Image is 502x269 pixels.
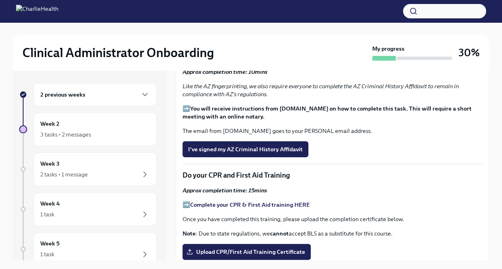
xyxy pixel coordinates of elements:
strong: Approx completion time: 15mins [183,187,267,194]
a: Week 32 tasks • 1 message [19,152,157,186]
div: 2 previous weeks [34,83,157,106]
strong: Approx completion time: 10mins [183,68,268,75]
h2: Clinical Administrator Onboarding [22,45,214,61]
strong: You will receive instructions from [DOMAIN_NAME] on how to complete this task. This will require ... [183,105,472,120]
a: Week 51 task [19,232,157,266]
label: Upload CPR/First Aid Training Certificate [183,244,311,260]
p: Once you have completed this training, please upload the completion certificate below. [183,215,482,223]
h6: Week 4 [40,199,60,208]
strong: Note [183,230,196,237]
p: ➡️ [183,201,482,209]
a: Complete your CPR & First Aid training HERE [190,201,310,208]
span: I've signed my AZ Criminal History Affidavit [188,145,303,153]
div: 1 task [40,210,54,218]
h6: 2 previous weeks [40,90,85,99]
a: Week 41 task [19,192,157,226]
a: Week 23 tasks • 2 messages [19,113,157,146]
strong: My progress [372,45,405,53]
span: Upload CPR/First Aid Training Certificate [188,248,305,256]
em: Like the AZ fingerprinting, we also require everyone to complete the AZ Criminal History Affidavi... [183,83,459,98]
button: I've signed my AZ Criminal History Affidavit [183,141,308,157]
p: The email from [DOMAIN_NAME] goes to your PERSONAL email address. [183,127,482,135]
strong: cannot [270,230,289,237]
h6: Week 2 [40,119,60,128]
p: ➡️ [183,105,482,121]
h6: Week 3 [40,159,60,168]
h6: Week 5 [40,239,60,248]
div: 3 tasks • 2 messages [40,131,91,138]
div: 1 task [40,250,54,258]
h3: 30% [458,45,480,60]
img: CharlieHealth [16,5,58,18]
p: Do your CPR and First Aid Training [183,170,482,180]
p: : Due to state regulations, we accept BLS as a substitute for this course. [183,229,482,237]
div: 2 tasks • 1 message [40,170,88,178]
